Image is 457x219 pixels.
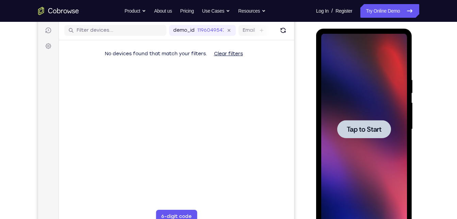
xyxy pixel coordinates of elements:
[21,91,75,109] button: Tap to Start
[331,7,333,15] span: /
[154,4,172,18] a: About us
[31,97,65,104] span: Tap to Start
[202,4,230,18] button: Use Cases
[336,4,352,18] a: Register
[38,7,79,15] a: Go to the home page
[118,205,159,219] button: 6-digit code
[125,4,146,18] button: Product
[38,23,124,29] input: Filter devices...
[238,4,266,18] button: Resources
[240,20,250,31] button: Refresh
[170,43,210,56] button: Clear filters
[67,46,169,52] span: No devices found that match your filters.
[180,4,194,18] a: Pricing
[360,4,419,18] a: Try Online Demo
[135,23,157,29] label: demo_id
[316,4,329,18] a: Log In
[205,23,217,29] label: Email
